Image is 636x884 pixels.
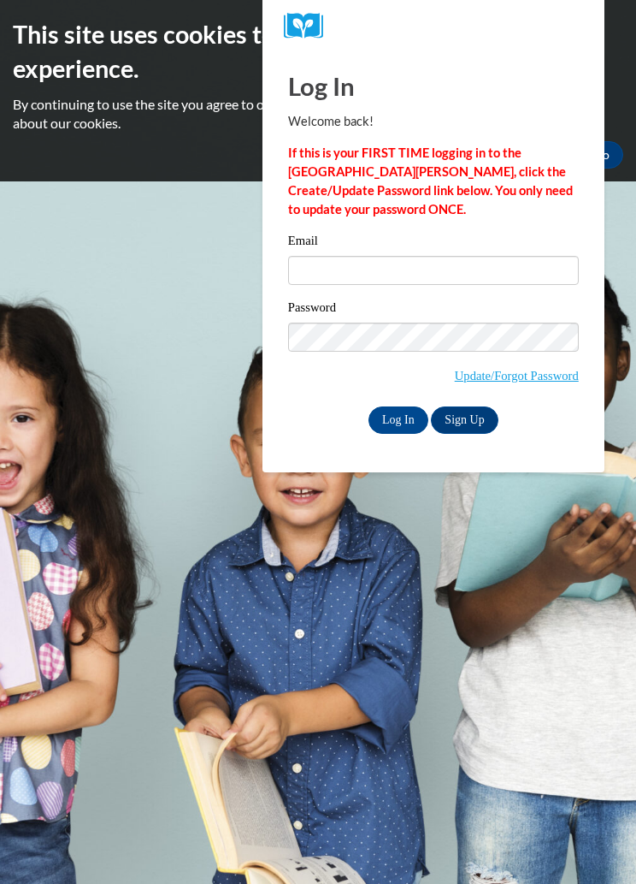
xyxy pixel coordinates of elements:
p: Welcome back! [288,112,579,131]
a: COX Campus [284,13,583,39]
strong: If this is your FIRST TIME logging in to the [GEOGRAPHIC_DATA][PERSON_NAME], click the Create/Upd... [288,145,573,217]
label: Email [288,234,579,252]
h1: Log In [288,68,579,104]
p: By continuing to use the site you agree to our use of cookies. Use the ‘More info’ button to read... [13,95,623,133]
iframe: Button to launch messaging window [568,816,622,870]
a: Sign Up [431,406,498,434]
h2: This site uses cookies to help improve your learning experience. [13,17,623,86]
a: Update/Forgot Password [455,369,579,383]
img: Logo brand [284,13,335,39]
input: Log In [368,406,428,434]
label: Password [288,301,579,318]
